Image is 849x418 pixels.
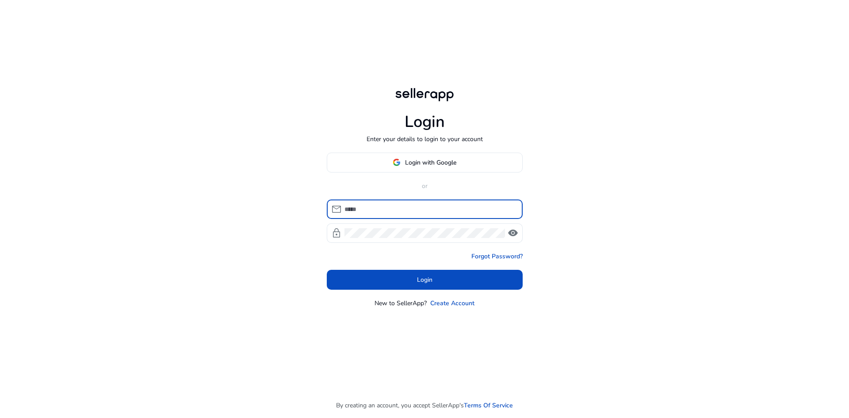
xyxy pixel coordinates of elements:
button: Login with Google [327,153,523,173]
a: Create Account [430,299,474,308]
p: New to SellerApp? [375,299,427,308]
h1: Login [405,112,445,131]
img: google-logo.svg [393,158,401,166]
a: Forgot Password? [471,252,523,261]
span: Login [417,275,432,284]
span: Login with Google [405,158,456,167]
button: Login [327,270,523,290]
span: lock [331,228,342,238]
p: Enter your details to login to your account [367,134,483,144]
p: or [327,181,523,191]
span: visibility [508,228,518,238]
a: Terms Of Service [464,401,513,410]
span: mail [331,204,342,215]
